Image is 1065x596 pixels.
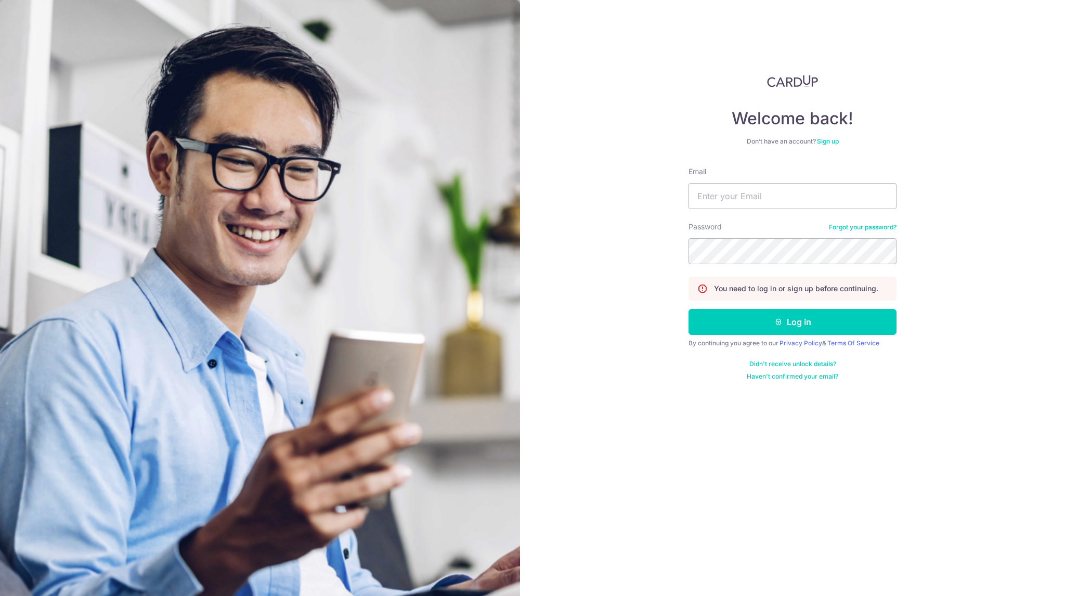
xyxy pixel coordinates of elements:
[689,339,897,347] div: By continuing you agree to our &
[689,183,897,209] input: Enter your Email
[817,137,839,145] a: Sign up
[747,372,838,381] a: Haven't confirmed your email?
[689,108,897,129] h4: Welcome back!
[767,75,818,87] img: CardUp Logo
[829,223,897,231] a: Forgot your password?
[689,222,722,232] label: Password
[714,283,878,294] p: You need to log in or sign up before continuing.
[780,339,822,347] a: Privacy Policy
[689,166,706,177] label: Email
[689,309,897,335] button: Log in
[749,360,836,368] a: Didn't receive unlock details?
[689,137,897,146] div: Don’t have an account?
[827,339,879,347] a: Terms Of Service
